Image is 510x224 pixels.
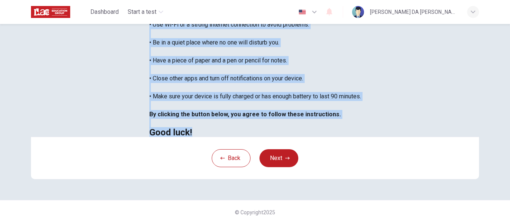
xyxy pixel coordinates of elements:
[125,5,166,19] button: Start a test
[298,9,307,15] img: en
[259,149,298,167] button: Next
[90,7,119,16] span: Dashboard
[87,5,122,19] button: Dashboard
[235,209,275,215] span: © Copyright 2025
[352,6,364,18] img: Profile picture
[31,4,70,19] img: ILAC logo
[128,7,156,16] span: Start a test
[370,7,458,16] div: [PERSON_NAME] DA [PERSON_NAME]
[149,111,341,118] b: By clicking the button below, you agree to follow these instructions.
[31,4,87,19] a: ILAC logo
[212,149,251,167] button: Back
[149,128,361,137] h2: Good luck!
